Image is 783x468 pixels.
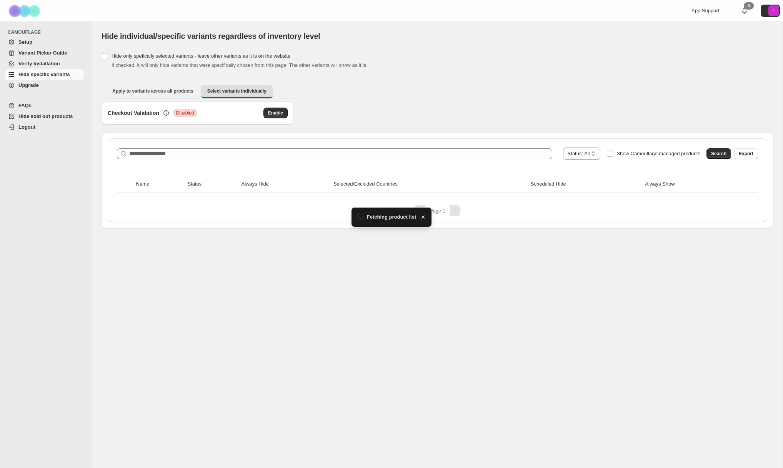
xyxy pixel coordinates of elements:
th: Status [185,176,239,193]
div: 0 [744,2,754,10]
img: Camouflage [6,0,45,22]
span: Export [739,151,753,157]
a: Verify Installation [5,58,84,69]
th: Always Hide [239,176,331,193]
th: Scheduled Hide [528,176,643,193]
span: CAMOUFLAGE [8,29,87,35]
span: FAQs [18,103,32,108]
span: Hide individual/specific variants regardless of inventory level [102,32,320,40]
th: Name [134,176,185,193]
a: Logout [5,122,84,133]
span: Logout [18,124,35,130]
span: Hide sold out products [18,113,73,119]
a: Variant Picker Guide [5,48,84,58]
a: Hide specific variants [5,69,84,80]
span: App Support [691,8,719,13]
span: Setup [18,39,32,45]
span: Avatar with initials 1 [768,5,779,16]
text: 1 [773,8,775,13]
span: Show Camouflage managed products [616,151,700,156]
span: Page 1 [430,208,445,214]
button: Enable [263,108,288,118]
h3: Checkout Validation [108,109,159,117]
a: Upgrade [5,80,84,91]
button: Avatar with initials 1 [761,5,780,17]
a: Setup [5,37,84,48]
th: Always Show [643,176,741,193]
a: FAQs [5,100,84,111]
span: Verify Installation [18,61,60,66]
span: Upgrade [18,82,39,88]
span: If checked, it will only hide variants that were specifically chosen from this page. The other va... [112,62,368,68]
button: Select variants individually [201,85,273,98]
div: Select variants individually [102,101,773,228]
span: Variant Picker Guide [18,50,67,56]
span: Apply to variants across all products [112,88,193,94]
span: Hide only spefically selected variants - leave other variants as it is on the website [112,53,290,59]
th: Selected/Excluded Countries [331,176,528,193]
a: 0 [741,7,748,15]
span: Fetching product list [367,213,416,221]
button: Apply to variants across all products [106,85,200,97]
a: Hide sold out products [5,111,84,122]
nav: Pagination [114,205,761,216]
span: Search [711,151,726,157]
span: Enable [268,110,283,116]
span: Disabled [176,110,194,116]
button: Export [734,148,758,159]
span: Hide specific variants [18,71,70,77]
span: Select variants individually [207,88,267,94]
button: Search [706,148,731,159]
